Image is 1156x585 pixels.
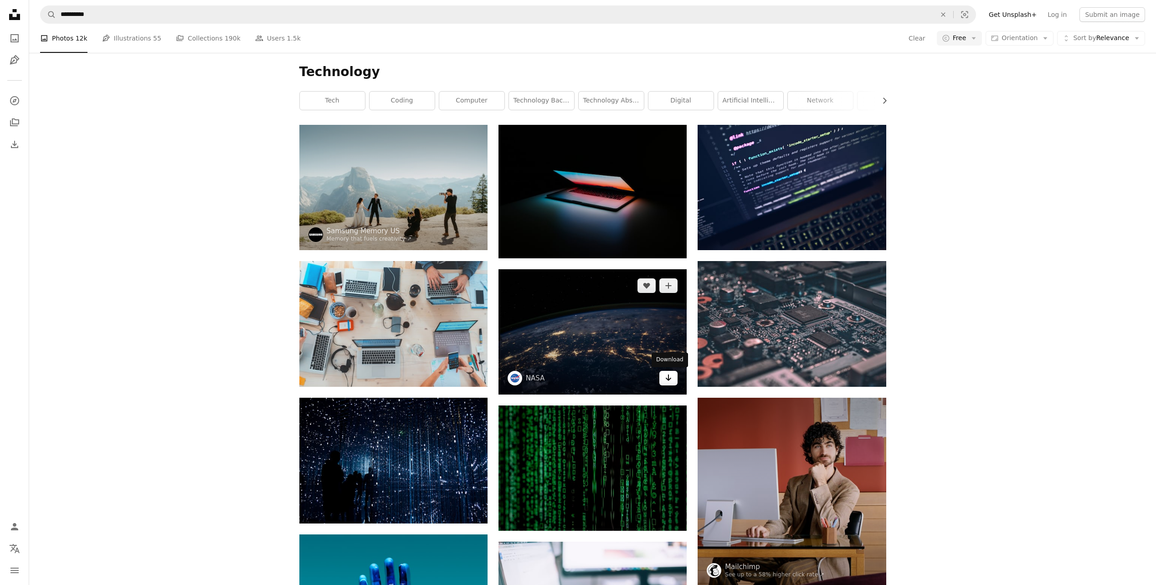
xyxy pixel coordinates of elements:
[725,571,824,578] a: See up to a 58% higher click rate ↗
[498,125,687,258] img: gray and black laptop computer on surface
[498,464,687,472] a: Matrix movie still
[986,31,1053,46] button: Orientation
[637,278,656,293] button: Like
[5,51,24,69] a: Illustrations
[876,92,886,110] button: scroll list to the right
[5,92,24,110] a: Explore
[327,226,412,236] a: Samsung Memory US
[698,319,886,328] a: macro photography of black circuit board
[299,319,488,328] a: people sitting down near table with assorted laptop computers
[153,33,161,43] span: 55
[652,353,688,367] div: Download
[937,31,982,46] button: Free
[287,33,300,43] span: 1.5k
[698,261,886,386] img: macro photography of black circuit board
[498,269,687,395] img: photo of outer space
[5,518,24,536] a: Log in / Sign up
[698,487,886,496] a: Man sitting at desk with computer, resting chin
[983,7,1042,22] a: Get Unsplash+
[698,183,886,191] a: turned on gray laptop computer
[526,374,545,383] a: NASA
[299,456,488,464] a: a group of people standing next to each other
[954,6,976,23] button: Visual search
[299,125,488,250] img: Photographer capturing couple with mountain backdrop
[5,113,24,132] a: Collections
[509,92,574,110] a: technology background
[498,328,687,336] a: photo of outer space
[5,5,24,26] a: Home — Unsplash
[579,92,644,110] a: technology abstract
[698,125,886,250] img: turned on gray laptop computer
[508,371,522,385] img: Go to NASA's profile
[5,29,24,47] a: Photos
[439,92,504,110] a: computer
[858,92,923,110] a: data
[300,92,365,110] a: tech
[659,371,678,385] a: Download
[908,31,926,46] button: Clear
[1042,7,1072,22] a: Log in
[225,33,241,43] span: 190k
[648,92,714,110] a: digital
[176,24,241,53] a: Collections 190k
[5,561,24,580] button: Menu
[308,227,323,242] img: Go to Samsung Memory US's profile
[788,92,853,110] a: network
[725,562,824,571] a: Mailchimp
[1057,31,1145,46] button: Sort byRelevance
[299,64,886,80] h1: Technology
[1073,34,1129,43] span: Relevance
[498,187,687,195] a: gray and black laptop computer on surface
[41,6,56,23] button: Search Unsplash
[40,5,976,24] form: Find visuals sitewide
[255,24,301,53] a: Users 1.5k
[1002,34,1038,41] span: Orientation
[299,398,488,523] img: a group of people standing next to each other
[498,405,687,531] img: Matrix movie still
[1079,7,1145,22] button: Submit an image
[933,6,953,23] button: Clear
[299,261,488,386] img: people sitting down near table with assorted laptop computers
[327,236,412,242] a: Memory that fuels creativity ↗
[1073,34,1096,41] span: Sort by
[370,92,435,110] a: coding
[659,278,678,293] button: Add to Collection
[299,183,488,191] a: Photographer capturing couple with mountain backdrop
[5,135,24,154] a: Download History
[707,563,721,578] img: Go to Mailchimp's profile
[953,34,966,43] span: Free
[718,92,783,110] a: artificial intelligence
[102,24,161,53] a: Illustrations 55
[5,539,24,558] button: Language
